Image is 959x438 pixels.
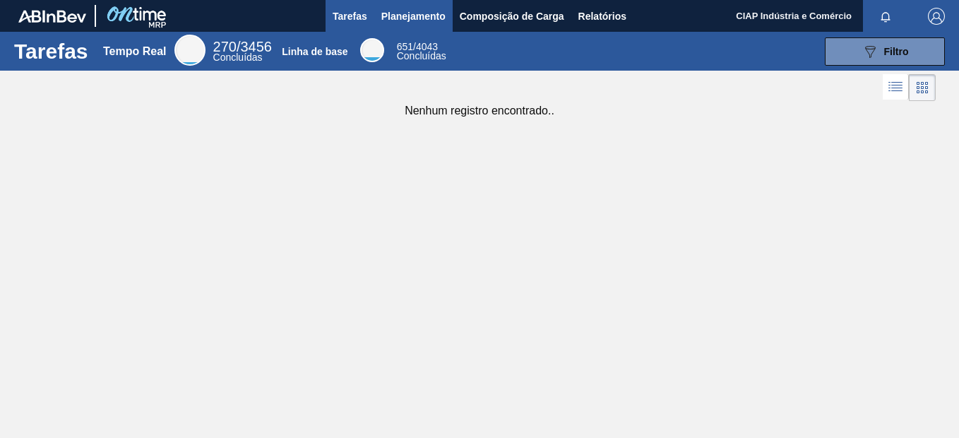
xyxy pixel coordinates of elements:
font: 4043 [416,41,438,52]
div: Real Time [213,41,272,62]
span: Composição de Carga [460,8,564,25]
button: Filtro [825,37,945,66]
div: Tempo Real [103,45,167,58]
span: Concluídas [213,52,263,63]
span: / [213,39,272,54]
div: Visão em Lista [883,74,909,101]
span: Concluídas [397,50,446,61]
span: 651 [397,41,413,52]
img: TNhmsLtSVTkK8tSr43FrP2fwEKptu5GPRR3wAAAABJRU5ErkJggg== [18,10,86,23]
img: Logout [928,8,945,25]
span: 270 [213,39,237,54]
span: / [397,41,438,52]
div: Real Time [174,35,205,66]
div: Base Line [360,38,384,62]
span: Relatórios [578,8,626,25]
div: Base Line [397,42,446,61]
div: Linha de base [282,46,347,57]
span: Filtro [884,46,909,57]
h1: Tarefas [14,43,88,59]
div: Visão em Cards [909,74,936,101]
span: Planejamento [381,8,446,25]
button: Notificações [863,6,908,26]
span: Tarefas [333,8,367,25]
font: 3456 [240,39,272,54]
